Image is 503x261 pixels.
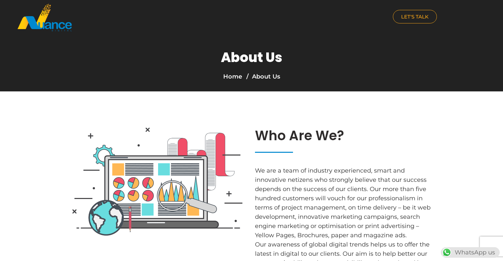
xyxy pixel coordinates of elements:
[221,49,282,65] h1: About Us
[441,247,452,258] img: WhatsApp
[255,166,437,240] p: We are a team of industry experienced, smart and innovative netizens who strongly believe that ou...
[245,72,280,81] li: About Us
[401,14,429,19] span: LET'S TALK
[441,247,500,258] div: WhatsApp us
[17,3,72,32] img: nuance-qatar_logo
[441,249,500,256] a: WhatsAppWhatsApp us
[255,128,437,144] h2: Who Are We?
[17,3,248,32] a: nuance-qatar_logo
[393,10,437,23] a: LET'S TALK
[223,73,242,80] a: Home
